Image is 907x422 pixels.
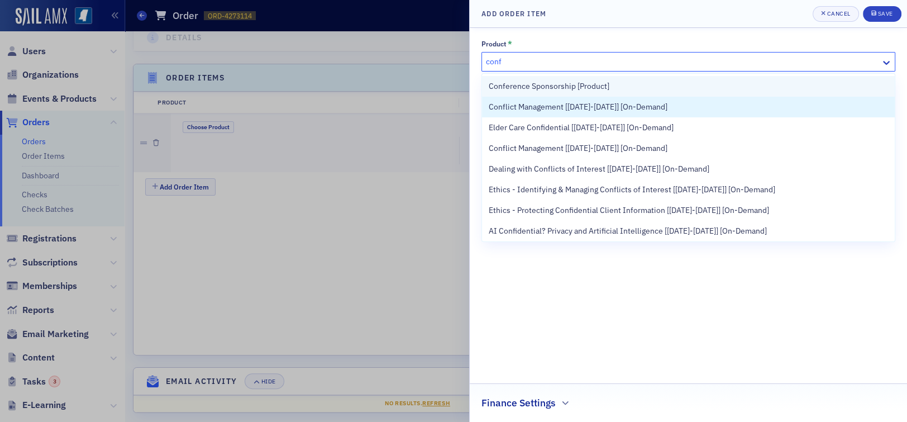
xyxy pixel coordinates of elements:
h2: Finance Settings [481,396,556,410]
span: Ethics - Protecting Confidential Client Information [[DATE]-[DATE]] [On-Demand] [489,205,769,216]
span: Ethics - Identifying & Managing Conflicts of Interest [[DATE]-[DATE]] [On-Demand] [489,184,775,196]
span: Dealing with Conflicts of Interest [[DATE]-[DATE]] [On-Demand] [489,163,709,175]
div: Product [481,40,507,48]
h4: Add Order Item [481,8,546,18]
span: Elder Care Confidential [[DATE]-[DATE]] [On-Demand] [489,122,674,134]
div: Save [877,11,892,17]
span: Conflict Management [[DATE]-[DATE]] [On-Demand] [489,101,667,113]
button: Save [863,6,901,22]
span: Conference Sponsorship [Product] [489,80,609,92]
abbr: This field is required [508,40,512,48]
span: AI Confidential? Privacy and Artificial Intelligence [[DATE]-[DATE]] [On-Demand] [489,225,767,237]
button: Cancel [813,6,859,22]
span: Conflict Management [[DATE]-[DATE]] [On-Demand] [489,143,667,154]
div: Cancel [827,11,850,17]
